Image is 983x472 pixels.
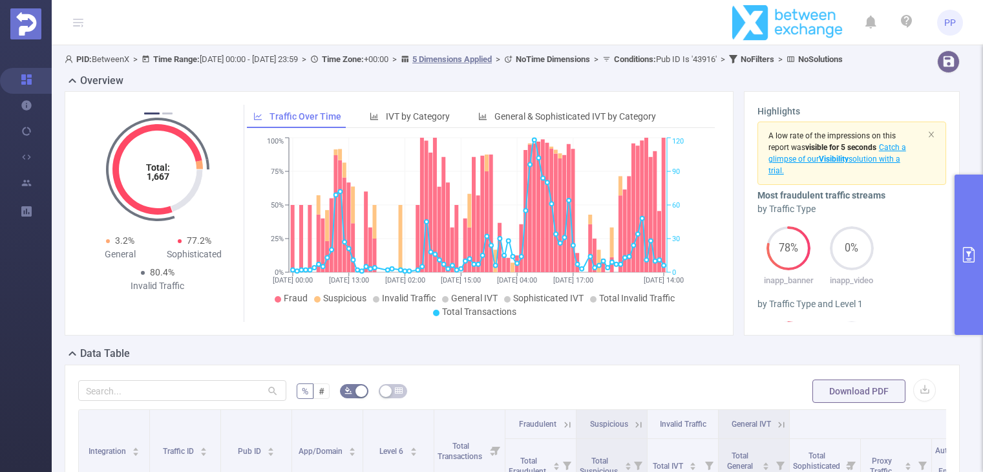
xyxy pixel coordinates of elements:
b: PID: [76,54,92,64]
tspan: 1,667 [146,171,169,182]
span: Traffic Over Time [270,111,341,122]
i: icon: caret-up [268,445,275,449]
span: Level 6 [379,447,405,456]
input: Search... [78,380,286,401]
span: PP [944,10,956,36]
tspan: 50% [271,201,284,209]
span: > [774,54,787,64]
i: icon: caret-down [624,465,631,469]
i: icon: user [65,55,76,63]
span: > [388,54,401,64]
tspan: [DATE] 13:00 [329,276,369,284]
div: Sort [132,445,140,453]
span: Total IVT [653,462,685,471]
i: icon: caret-up [624,460,631,464]
tspan: [DATE] 14:00 [644,276,684,284]
span: Catch a glimpse of our solution with a trial. [768,143,906,175]
div: Sort [200,445,207,453]
i: icon: caret-down [200,451,207,455]
i: icon: bar-chart [478,112,487,121]
tspan: 25% [271,235,284,243]
span: Integration [89,447,128,456]
i: icon: bar-chart [370,112,379,121]
p: inapp_video [820,274,883,287]
i: icon: caret-down [268,451,275,455]
i: icon: caret-up [763,460,770,464]
span: # [319,386,324,396]
i: icon: caret-down [905,465,912,469]
tspan: [DATE] 15:00 [441,276,481,284]
span: Traffic ID [163,447,196,456]
span: 80.4% [150,267,174,277]
span: Fraudulent [519,420,556,429]
div: Sort [762,460,770,468]
b: visible for 5 seconds [805,143,876,152]
span: 78% [766,243,810,253]
i: icon: line-chart [253,112,262,121]
b: Most fraudulent traffic streams [757,190,885,200]
b: Conditions : [614,54,656,64]
span: 77.2% [187,235,211,246]
i: icon: caret-down [690,465,697,469]
span: App/Domain [299,447,344,456]
span: Invalid Traffic [660,420,706,429]
i: icon: caret-down [553,465,560,469]
i: icon: caret-up [905,460,912,464]
div: Sort [624,460,632,468]
tspan: Total: [145,162,169,173]
tspan: 75% [271,167,284,176]
span: General IVT [732,420,771,429]
span: Pub ID [238,447,263,456]
i: icon: caret-down [132,451,140,455]
span: > [492,54,504,64]
h2: Overview [80,73,123,89]
div: Sort [904,460,912,468]
i: icon: caret-down [349,451,356,455]
span: > [717,54,729,64]
span: General IVT [451,293,498,303]
span: Invalid Traffic [382,293,436,303]
tspan: 90 [672,167,680,176]
div: General [83,248,158,261]
span: Pub ID Is '43916' [614,54,717,64]
i: icon: caret-down [410,451,417,455]
img: Protected Media [10,8,41,39]
span: Total Transactions [438,442,484,461]
div: by Traffic Type and Level 1 [757,297,946,311]
span: IVT by Category [386,111,450,122]
div: Sort [410,445,418,453]
tspan: [DATE] 17:00 [553,276,593,284]
button: icon: close [927,127,935,142]
span: % [302,386,308,396]
i: icon: caret-down [763,465,770,469]
i: icon: caret-up [553,460,560,464]
span: Fraud [284,293,308,303]
i: icon: close [927,131,935,138]
i: icon: caret-up [690,460,697,464]
tspan: [DATE] 00:00 [273,276,313,284]
span: General & Sophisticated IVT by Category [494,111,656,122]
b: No Filters [741,54,774,64]
span: BetweenX [DATE] 00:00 - [DATE] 23:59 +00:00 [65,54,843,64]
tspan: 30 [672,235,680,243]
h3: Highlights [757,105,946,118]
span: > [129,54,142,64]
span: Suspicious [323,293,366,303]
div: Sort [689,460,697,468]
button: 2 [162,113,173,114]
span: was [791,143,876,152]
div: Invalid Traffic [120,279,195,293]
tspan: 60 [672,201,680,209]
i: icon: table [395,387,403,394]
h2: Data Table [80,346,130,361]
span: > [298,54,310,64]
span: Suspicious [590,420,628,429]
div: Sort [267,445,275,453]
b: Time Range: [153,54,200,64]
tspan: 100% [267,138,284,146]
div: Sophisticated [158,248,232,261]
p: inapp_banner [757,274,820,287]
i: icon: caret-up [349,445,356,449]
span: 3.2% [115,235,134,246]
span: > [590,54,602,64]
